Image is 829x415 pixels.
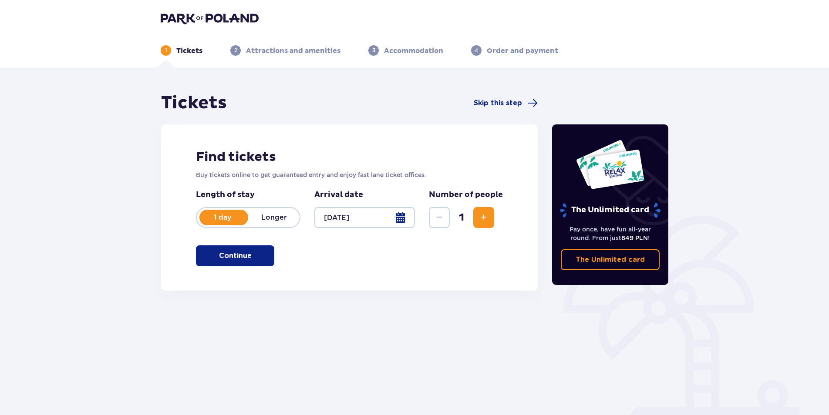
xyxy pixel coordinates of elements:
img: Park of Poland logo [161,12,259,24]
p: Buy tickets online to get guaranteed entry and enjoy fast lane ticket offices. [196,171,503,179]
a: The Unlimited card [561,249,660,270]
a: Skip this step [474,98,538,108]
span: Skip this step [474,98,522,108]
button: Decrease [429,207,450,228]
p: 1 [165,47,167,54]
p: 3 [372,47,375,54]
span: 649 PLN [621,234,648,241]
p: The Unlimited card [559,203,661,218]
p: Length of stay [196,190,300,200]
button: Increase [473,207,494,228]
p: Pay once, have fun all-year round. From just ! [561,225,660,242]
p: Accommodation [384,46,443,56]
h1: Tickets [161,92,227,114]
p: Arrival date [314,190,363,200]
p: 2 [234,47,237,54]
p: 4 [475,47,478,54]
p: Continue [219,251,252,261]
p: 1 day [197,213,248,222]
p: Number of people [429,190,503,200]
p: The Unlimited card [576,255,645,264]
span: 1 [452,211,472,224]
p: Tickets [176,46,202,56]
p: Longer [248,213,300,222]
p: Order and payment [487,46,558,56]
h2: Find tickets [196,149,503,165]
p: Attractions and amenities [246,46,340,56]
button: Continue [196,245,274,266]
